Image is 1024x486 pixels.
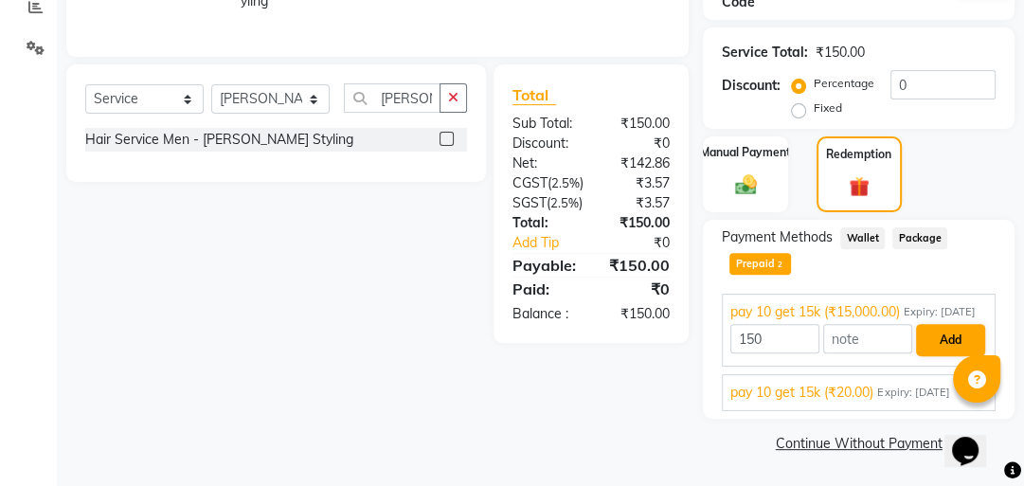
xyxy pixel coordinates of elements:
a: Add Tip [498,233,606,253]
div: Net: [498,153,591,173]
div: Paid: [498,278,591,300]
span: Prepaid [729,253,791,275]
span: SGST [512,194,547,211]
div: Hair Service Men - [PERSON_NAME] Styling [85,130,353,150]
div: ₹0 [591,134,684,153]
div: ₹142.86 [591,153,684,173]
div: Total: [498,213,591,233]
span: Total [512,85,556,105]
span: CGST [512,174,548,191]
div: Payable: [498,254,591,277]
div: Balance : [498,304,591,324]
span: Expiry: [DATE] [903,304,975,320]
div: ₹150.00 [591,304,684,324]
div: ₹0 [591,278,684,300]
div: Sub Total: [498,114,591,134]
div: ( ) [498,193,597,213]
div: ₹3.57 [598,173,684,193]
span: 2.5% [551,175,580,190]
img: _cash.svg [728,172,764,197]
span: Expiry: [DATE] [877,385,949,401]
div: ₹150.00 [591,213,684,233]
div: ₹0 [607,233,685,253]
img: _gift.svg [843,174,875,199]
div: ₹150.00 [591,254,684,277]
span: 2 [775,260,785,271]
input: Amount [730,324,819,353]
span: pay 10 get 15k (₹20.00) [730,383,873,403]
a: Continue Without Payment [707,434,1011,454]
span: pay 10 get 15k (₹15,000.00) [730,302,899,322]
iframe: chat widget [944,410,1005,467]
div: ( ) [498,173,598,193]
input: Search or Scan [344,83,440,113]
label: Manual Payment [700,144,791,161]
span: Wallet [840,227,885,249]
div: Discount: [722,76,781,96]
span: 2.5% [550,195,579,210]
div: ₹3.57 [597,193,684,213]
label: Fixed [814,99,842,117]
div: ₹150.00 [591,114,684,134]
span: Payment Methods [722,227,833,247]
label: Redemption [826,146,891,163]
button: Add [916,324,985,356]
span: Package [892,227,947,249]
label: Percentage [814,75,874,92]
div: ₹150.00 [816,43,865,63]
div: Discount: [498,134,591,153]
input: note [823,324,912,353]
div: Service Total: [722,43,808,63]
